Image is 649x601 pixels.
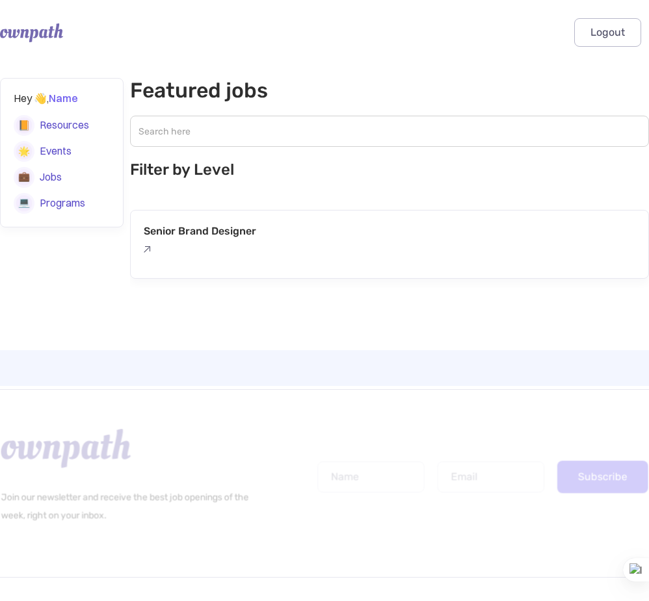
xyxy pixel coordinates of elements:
img: Briefcase icon [14,167,34,188]
div: Jobs [40,169,62,186]
form: Footer Newsletter Form [317,461,648,493]
div: Programs [40,195,85,212]
div: Events [40,143,72,160]
img: ownpath logo [1,429,131,468]
h3: Filter by Level [130,160,649,180]
a: Jobs [14,164,110,190]
img: Star icon [14,141,34,162]
a: Logout [574,18,641,47]
a: Resources [14,112,110,138]
form: level-filter [130,109,649,199]
h2: Featured jobs [130,78,649,103]
a: Senior Brand Designer [130,210,649,279]
h3: Senior Brand Designer [144,224,256,239]
form: Featured Jobs List [130,210,649,294]
input: Subscribe [557,461,648,493]
div: Hey 👋, [14,89,78,107]
a: Events [14,138,110,164]
p: Join our newsletter and receive the best job openings of the week, right on your inbox. [1,488,266,524]
img: Laptop icon [14,193,34,214]
span: Name [49,92,78,105]
img: Book icon [14,115,34,136]
input: Search here [130,116,649,147]
input: Name [317,461,424,492]
a: Programs [14,190,110,216]
input: Email [437,461,544,492]
div: Resources [40,117,89,134]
